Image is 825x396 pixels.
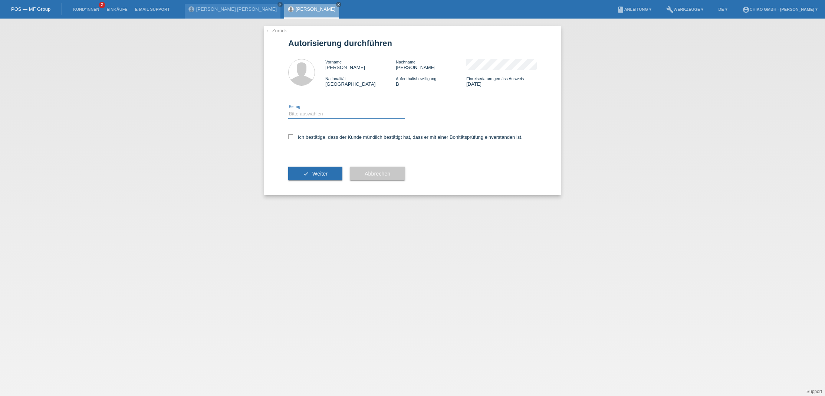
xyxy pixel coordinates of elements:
[11,6,50,12] a: POS — MF Group
[396,76,436,81] span: Aufenthaltsbewilligung
[466,76,524,81] span: Einreisedatum gemäss Ausweis
[613,7,655,12] a: bookAnleitung ▾
[312,171,328,177] span: Weiter
[325,60,342,64] span: Vorname
[350,167,405,181] button: Abbrechen
[288,134,523,140] label: Ich bestätige, dass der Kunde mündlich bestätigt hat, dass er mit einer Bonitätsprüfung einversta...
[303,171,309,177] i: check
[99,2,105,8] span: 2
[325,76,396,87] div: [GEOGRAPHIC_DATA]
[396,59,466,70] div: [PERSON_NAME]
[131,7,174,12] a: E-Mail Support
[396,76,466,87] div: B
[336,2,341,7] a: close
[806,389,822,394] a: Support
[69,7,103,12] a: Kund*innen
[288,167,342,181] button: check Weiter
[739,7,821,12] a: account_circleChiko GmbH - [PERSON_NAME] ▾
[365,171,390,177] span: Abbrechen
[396,60,415,64] span: Nachname
[277,2,283,7] a: close
[278,3,282,6] i: close
[196,6,277,12] a: [PERSON_NAME] [PERSON_NAME]
[714,7,731,12] a: DE ▾
[325,76,346,81] span: Nationalität
[325,59,396,70] div: [PERSON_NAME]
[466,76,537,87] div: [DATE]
[663,7,707,12] a: buildWerkzeuge ▾
[617,6,624,13] i: book
[666,6,674,13] i: build
[266,28,287,33] a: ← Zurück
[288,39,537,48] h1: Autorisierung durchführen
[296,6,335,12] a: [PERSON_NAME]
[103,7,131,12] a: Einkäufe
[742,6,750,13] i: account_circle
[337,3,341,6] i: close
